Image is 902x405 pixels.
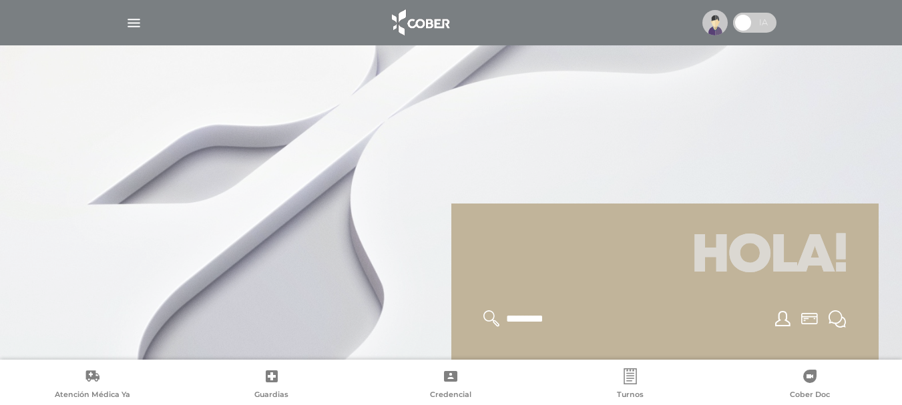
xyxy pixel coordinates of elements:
span: Cober Doc [790,390,830,402]
a: Turnos [541,368,720,402]
a: Atención Médica Ya [3,368,182,402]
span: Atención Médica Ya [55,390,130,402]
img: profile-placeholder.svg [702,10,728,35]
span: Guardias [254,390,288,402]
a: Cober Doc [720,368,899,402]
a: Credencial [361,368,541,402]
img: Cober_menu-lines-white.svg [126,15,142,31]
h1: Hola! [467,220,863,294]
span: Credencial [430,390,471,402]
span: Turnos [617,390,644,402]
img: logo_cober_home-white.png [385,7,455,39]
a: Guardias [182,368,362,402]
